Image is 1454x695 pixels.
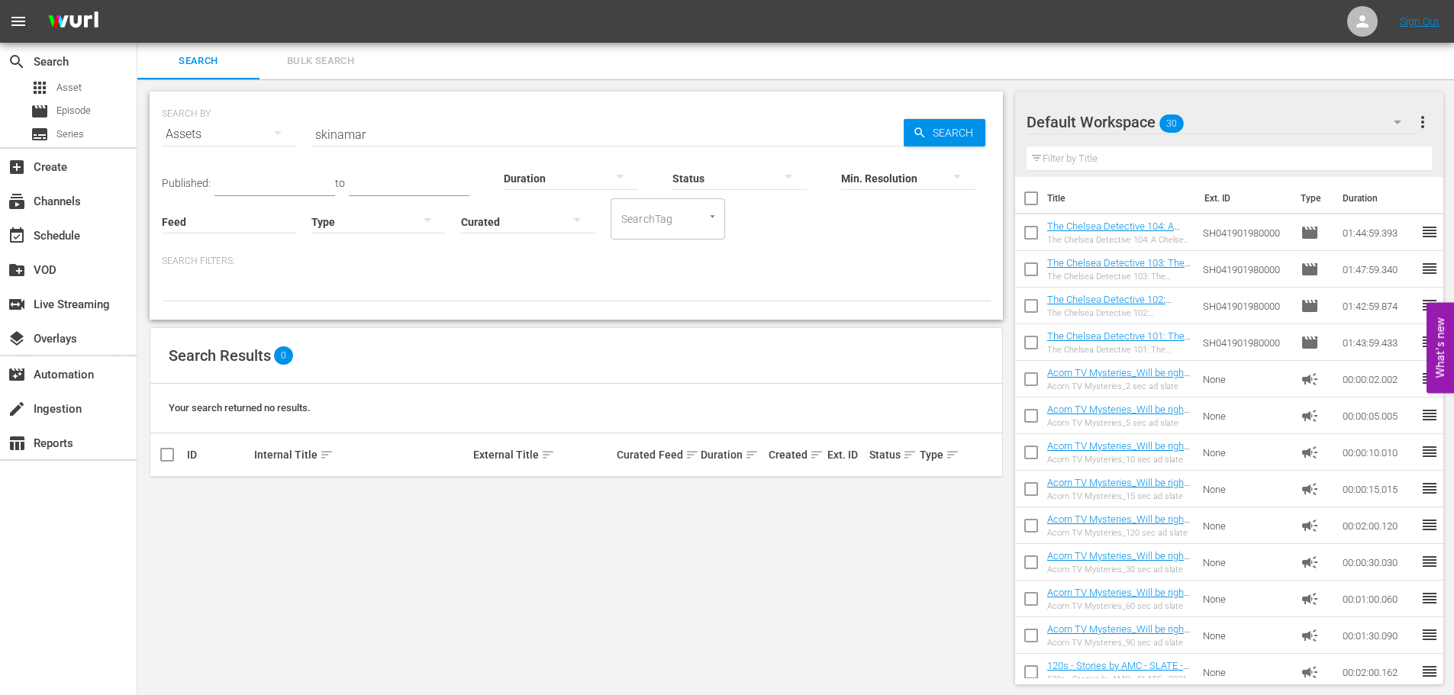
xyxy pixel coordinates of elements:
[1047,308,1191,318] div: The Chelsea Detective 102: [PERSON_NAME]
[1301,553,1319,571] span: Ad
[1047,272,1191,282] div: The Chelsea Detective 103: The Gentle Giant
[1159,108,1184,140] span: 30
[31,102,49,121] span: Episode
[473,446,612,464] div: External Title
[1301,663,1319,681] span: Ad
[1336,581,1420,617] td: 00:01:00.060
[1197,617,1294,654] td: None
[1336,324,1420,361] td: 01:43:59.433
[1047,587,1190,610] a: Acorn TV Mysteries_Will be right back 60 S01642208001 FINAL
[335,177,345,189] span: to
[1301,224,1319,242] span: Episode
[869,446,915,464] div: Status
[8,365,26,384] span: Automation
[1047,418,1191,428] div: Acorn TV Mysteries_5 sec ad slate
[1197,361,1294,397] td: None
[1047,660,1189,683] a: 120s - Stories by AMC - SLATE - 2021
[1427,302,1454,393] button: Open Feedback Widget
[1047,477,1190,500] a: Acorn TV Mysteries_Will be right back 15 S01642206001 FINAL
[1336,214,1420,251] td: 01:44:59.393
[1301,516,1319,535] span: Ad
[1197,214,1294,251] td: SH041901980000
[1301,443,1319,462] span: Ad
[1047,513,1190,536] a: Acorn TV Mysteries_Will be right back 120 S01642210001 FINAL
[1420,516,1439,534] span: reorder
[920,446,949,464] div: Type
[162,177,211,189] span: Published:
[1420,442,1439,461] span: reorder
[162,113,296,156] div: Assets
[1197,654,1294,690] td: None
[1301,626,1319,645] span: Ad
[8,434,26,452] span: Reports
[1420,259,1439,278] span: reorder
[1047,235,1191,245] div: The Chelsea Detective 104: A Chelsea Education
[1301,370,1319,388] span: Ad
[8,192,26,211] span: subscriptions
[1047,367,1190,390] a: Acorn TV Mysteries_Will be right back 02 S01642203001 FINAL
[1047,257,1191,314] a: The Chelsea Detective 103: The Gentle Giant (The Chelsea Detective 103: The Gentle Giant (amc_net...
[1420,333,1439,351] span: reorder
[769,446,823,464] div: Created
[1301,480,1319,498] span: Ad
[1047,294,1189,351] a: The Chelsea Detective 102: [PERSON_NAME] (The Chelsea Detective 102: [PERSON_NAME] (amc_networks_...
[1047,528,1191,538] div: Acorn TV Mysteries_120 sec ad slate
[1336,617,1420,654] td: 00:01:30.090
[1420,662,1439,681] span: reorder
[701,446,763,464] div: Duration
[685,448,699,462] span: sort
[56,80,82,95] span: Asset
[1197,434,1294,471] td: None
[1414,104,1432,140] button: more_vert
[541,448,555,462] span: sort
[1336,654,1420,690] td: 00:02:00.162
[1400,15,1439,27] a: Sign Out
[1336,251,1420,288] td: 01:47:59.340
[1047,381,1191,391] div: Acorn TV Mysteries_2 sec ad slate
[147,53,250,70] span: Search
[1336,471,1420,507] td: 00:00:15.015
[8,53,26,71] span: Search
[1301,297,1319,315] span: Episode
[1195,177,1292,220] th: Ext. ID
[1336,434,1420,471] td: 00:00:10.010
[1047,345,1191,355] div: The Chelsea Detective 101: The Wages of Sin
[617,449,654,461] div: Curated
[9,12,27,31] span: menu
[1197,581,1294,617] td: None
[162,255,991,268] p: Search Filters:
[1420,369,1439,388] span: reorder
[1197,324,1294,361] td: SH041901980000
[1301,590,1319,608] span: Ad
[1420,589,1439,607] span: reorder
[1047,491,1191,501] div: Acorn TV Mysteries_15 sec ad slate
[1420,626,1439,644] span: reorder
[1336,544,1420,581] td: 00:00:30.030
[8,261,26,279] span: create_new_folder
[1047,220,1189,289] a: The Chelsea Detective 104: A Chelsea Education (The Chelsea Detective 104: A Chelsea Education (a...
[904,119,985,146] button: Search
[31,79,49,97] span: Asset
[1047,623,1190,646] a: Acorn TV Mysteries_Will be right back 90 S01642209001 FINAL
[8,227,26,245] span: Schedule
[1197,251,1294,288] td: SH041901980000
[1047,674,1191,684] div: 120s - Stories by AMC - SLATE - 2021
[1047,601,1191,611] div: Acorn TV Mysteries_60 sec ad slate
[1291,177,1333,220] th: Type
[705,209,720,224] button: Open
[274,346,293,365] span: 0
[169,402,311,413] span: Your search returned no results.
[1047,404,1190,426] a: Acorn TV Mysteries_Will be right back 05 S01642204001 FINAL
[1420,296,1439,314] span: reorder
[1336,397,1420,434] td: 00:00:05.005
[1301,407,1319,425] span: Ad
[745,448,759,462] span: sort
[8,295,26,314] span: Live Streaming
[1197,507,1294,544] td: None
[56,127,84,142] span: Series
[1047,550,1190,573] a: Acorn TV Mysteries_Will be right back 30 S01642207001 FINA
[37,4,110,40] img: ans4CAIJ8jUAAAAAAAAAAAAAAAAAAAAAAAAgQb4GAAAAAAAAAAAAAAAAAAAAAAAAJMjXAAAAAAAAAAAAAAAAAAAAAAAAgAT5G...
[31,125,49,143] span: Series
[8,158,26,176] span: Create
[1420,479,1439,497] span: reorder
